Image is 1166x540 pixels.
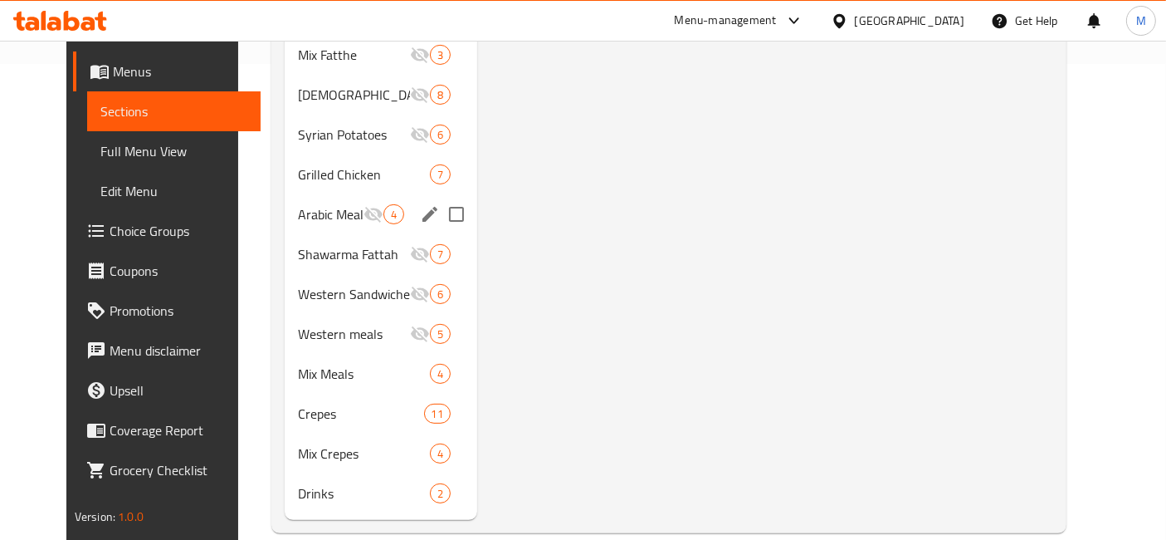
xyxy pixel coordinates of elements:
div: Western Sandwiches6 [285,274,476,314]
span: Upsell [110,380,248,400]
div: items [430,164,451,184]
button: edit [417,202,442,227]
svg: Inactive section [410,45,430,65]
a: Coverage Report [73,410,261,450]
span: Drinks [298,484,429,503]
span: Mix Meals [298,364,429,384]
span: 7 [431,247,450,263]
svg: Inactive section [410,244,430,264]
div: items [430,444,451,464]
span: Menu disclaimer [110,341,248,361]
div: Crepes11 [285,394,476,434]
span: 6 [431,287,450,302]
span: Mix Fatthe [298,45,409,65]
a: Menu disclaimer [73,331,261,371]
span: Coupons [110,261,248,281]
span: 7 [431,167,450,183]
div: Mix Fatthe3 [285,35,476,75]
span: Grilled Chicken [298,164,429,184]
div: items [430,45,451,65]
span: [DEMOGRAPHIC_DATA] Broasted [298,85,409,105]
span: 6 [431,127,450,143]
span: 4 [431,366,450,382]
span: Western meals [298,324,409,344]
div: [GEOGRAPHIC_DATA] [855,12,964,30]
svg: Inactive section [410,125,430,145]
div: Menu-management [675,11,777,31]
span: Promotions [110,301,248,321]
span: 2 [431,486,450,502]
div: items [383,204,404,224]
div: Mix Crepes4 [285,434,476,474]
div: Syrian Potatoes6 [285,115,476,155]
div: items [430,484,451,503]
a: Promotions [73,291,261,331]
div: items [424,404,451,424]
svg: Inactive section [410,85,430,105]
span: 11 [425,406,450,422]
div: items [430,85,451,105]
span: Sections [100,101,248,121]
span: 5 [431,326,450,342]
svg: Inactive section [410,324,430,344]
div: Drinks2 [285,474,476,513]
span: Version: [75,506,115,528]
div: items [430,244,451,264]
span: 3 [431,47,450,63]
span: Mix Crepes [298,444,429,464]
span: Choice Groups [110,221,248,241]
div: items [430,324,451,344]
div: items [430,364,451,384]
div: items [430,284,451,304]
a: Grocery Checklist [73,450,261,490]
span: Western Sandwiches [298,284,409,304]
a: Edit Menu [87,171,261,211]
div: Shawarma Fattah7 [285,234,476,274]
a: Coupons [73,251,261,291]
a: Upsell [73,371,261,410]
span: Edit Menu [100,181,248,201]
a: Menus [73,52,261,91]
div: items [430,125,451,145]
span: 8 [431,87,450,103]
svg: Inactive section [363,204,383,224]
div: Western meals5 [285,314,476,354]
span: Syrian Potatoes [298,125,409,145]
span: 4 [384,207,403,223]
a: Choice Groups [73,211,261,251]
div: Arabic Meals4edit [285,194,476,234]
span: 4 [431,446,450,462]
span: Crepes [298,404,423,424]
div: [DEMOGRAPHIC_DATA] Broasted8 [285,75,476,115]
span: Shawarma Fattah [298,244,409,264]
a: Sections [87,91,261,131]
span: Grocery Checklist [110,460,248,480]
span: 1.0.0 [118,506,144,528]
a: Full Menu View [87,131,261,171]
div: Grilled Chicken7 [285,155,476,194]
span: Arabic Meals [298,204,363,224]
span: Full Menu View [100,141,248,161]
div: Mix Meals4 [285,354,476,394]
span: Coverage Report [110,420,248,440]
span: Branches [110,22,248,42]
span: M [1136,12,1146,30]
span: Menus [113,61,248,81]
svg: Inactive section [410,284,430,304]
